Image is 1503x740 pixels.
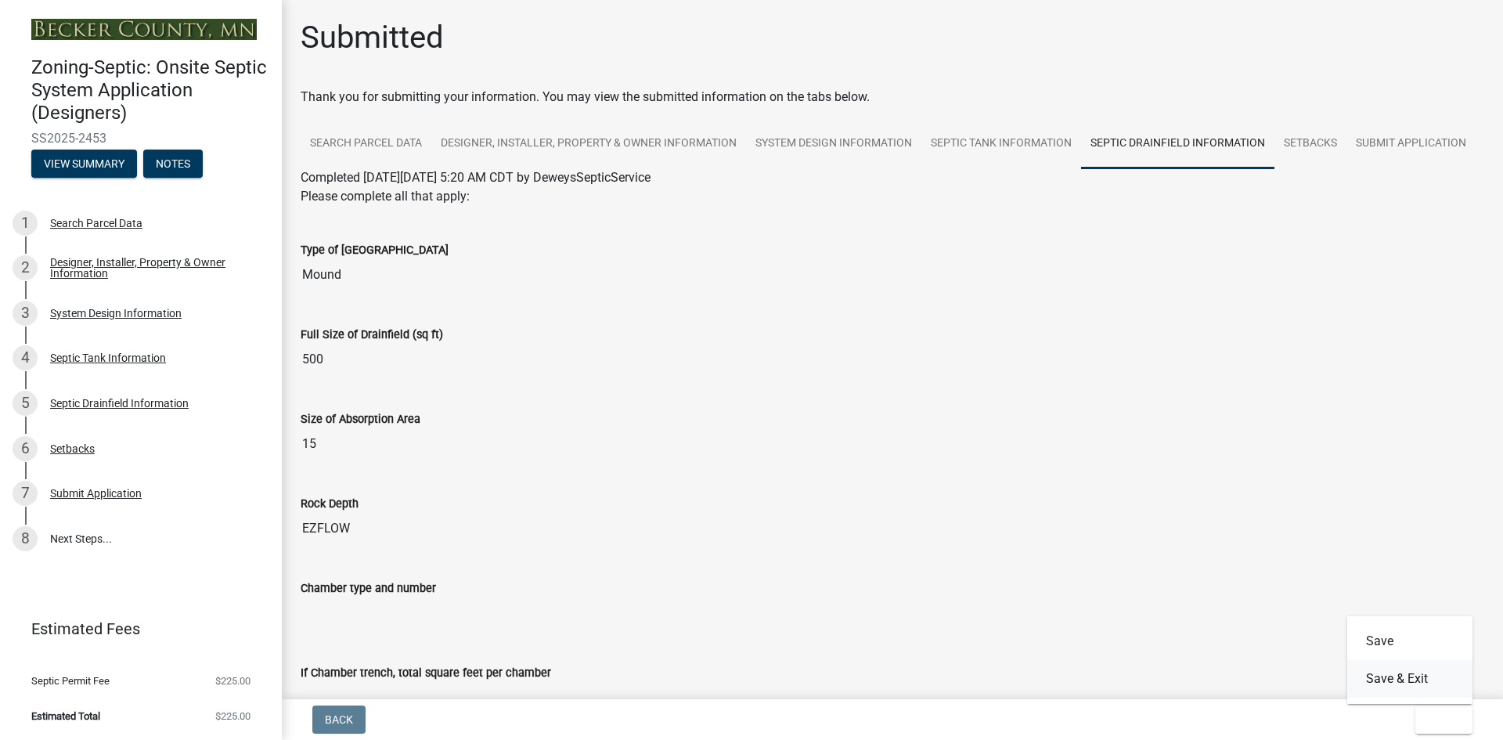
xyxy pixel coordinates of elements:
[50,443,95,454] div: Setbacks
[13,211,38,236] div: 1
[215,676,250,686] span: $225.00
[746,119,921,169] a: System Design Information
[301,583,436,594] label: Chamber type and number
[50,308,182,319] div: System Design Information
[1347,660,1472,698] button: Save & Exit
[921,119,1081,169] a: Septic Tank Information
[301,170,651,185] span: Completed [DATE][DATE] 5:20 AM CDT by DeweysSepticService
[13,481,38,506] div: 7
[13,391,38,416] div: 5
[50,352,166,363] div: Septic Tank Information
[50,257,257,279] div: Designer, Installer, Property & Owner Information
[1428,713,1451,726] span: Exit
[143,158,203,171] wm-modal-confirm: Notes
[1081,119,1274,169] a: Septic Drainfield Information
[31,676,110,686] span: Septic Permit Fee
[31,158,137,171] wm-modal-confirm: Summary
[13,613,257,644] a: Estimated Fees
[301,414,420,425] label: Size of Absorption Area
[325,713,353,726] span: Back
[31,711,100,721] span: Estimated Total
[1346,119,1476,169] a: Submit Application
[13,436,38,461] div: 6
[301,668,551,679] label: If Chamber trench, total square feet per chamber
[13,526,38,551] div: 8
[143,150,203,178] button: Notes
[31,19,257,40] img: Becker County, Minnesota
[1415,706,1472,734] button: Exit
[31,56,269,124] h4: Zoning-Septic: Onsite Septic System Application (Designers)
[50,398,189,409] div: Septic Drainfield Information
[1347,616,1472,704] div: Exit
[312,706,366,734] button: Back
[13,255,38,280] div: 2
[31,131,250,146] span: SS2025-2453
[301,187,1484,206] div: Please complete all that apply:
[50,218,142,229] div: Search Parcel Data
[301,499,359,510] label: Rock Depth
[1274,119,1346,169] a: Setbacks
[301,245,449,256] label: Type of [GEOGRAPHIC_DATA]
[13,345,38,370] div: 4
[31,150,137,178] button: View Summary
[50,488,142,499] div: Submit Application
[1347,623,1472,660] button: Save
[301,19,444,56] h1: Submitted
[13,301,38,326] div: 3
[301,330,443,341] label: Full Size of Drainfield (sq ft)
[215,711,250,721] span: $225.00
[301,119,431,169] a: Search Parcel Data
[431,119,746,169] a: Designer, Installer, Property & Owner Information
[301,88,1484,106] div: Thank you for submitting your information. You may view the submitted information on the tabs below.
